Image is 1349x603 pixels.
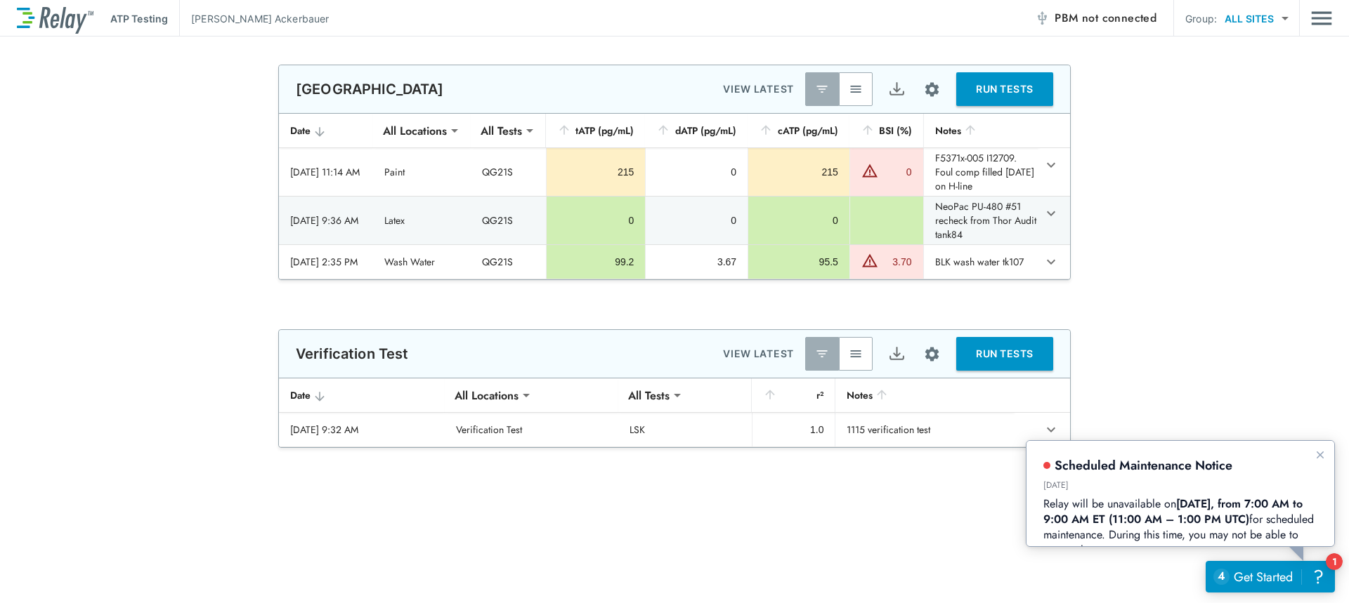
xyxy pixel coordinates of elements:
button: Dismiss announcement [285,6,302,22]
img: Offline Icon [1035,11,1049,25]
button: expand row [1039,418,1063,442]
div: 0 [558,213,634,227]
td: Wash Water [373,245,471,279]
button: expand row [1039,153,1063,177]
b: [DATE], from 7:00 AM to 9:00 AM ET (11:00 AM – 1:00 PM UTC) [17,55,280,86]
iframe: Resource center [1206,561,1335,592]
button: Site setup [913,336,951,373]
p: ATP Testing [110,11,168,26]
div: All Locations [373,117,457,145]
p: VIEW LATEST [723,81,794,98]
button: expand row [1039,250,1063,274]
p: [GEOGRAPHIC_DATA] [296,81,444,98]
img: Drawer Icon [1311,5,1332,32]
div: 215 [558,165,634,179]
td: QG21S [471,148,546,196]
p: [PERSON_NAME] Ackerbauer [191,11,329,26]
div: 1.0 [764,423,824,437]
table: sticky table [279,378,1070,447]
th: Date [279,114,373,148]
p: Verification Test [296,345,409,362]
div: All Tests [618,381,679,409]
div: All Tests [471,117,532,145]
img: Settings Icon [923,81,941,98]
td: F5371x-005 I12709. Foul comp filled [DATE] on H-line [923,148,1038,196]
img: Export Icon [888,81,906,98]
div: 0 [760,213,838,227]
img: Settings Icon [923,345,941,363]
div: tATP (pg/mL) [557,122,634,139]
div: 3.67 [657,255,736,269]
td: QG21S [471,245,546,279]
button: Main menu [1311,5,1332,32]
img: Latest [815,82,829,96]
div: 99.2 [558,255,634,269]
img: View All [849,82,863,96]
div: [DATE] 2:35 PM [290,255,362,269]
img: View All [849,347,863,361]
button: PBM not connected [1029,4,1162,32]
button: RUN TESTS [956,72,1053,106]
td: NeoPac PU-480 #51 recheck from Thor Audit tank84 [923,197,1038,244]
div: [DATE] 9:32 AM [290,423,434,437]
img: Latest [815,347,829,361]
p: Group: [1185,11,1217,26]
td: Paint [373,148,471,196]
div: cATP (pg/mL) [759,122,838,139]
div: 0 [657,213,736,227]
img: Export Icon [888,345,906,363]
button: Export [880,337,913,371]
div: All Locations [445,381,528,409]
table: sticky table [279,114,1070,279]
div: BSI (%) [861,122,912,139]
button: expand row [1039,201,1063,225]
div: 215 [760,165,838,179]
td: 1115 verification test [835,413,1013,446]
div: dATP (pg/mL) [656,122,736,139]
div: r² [763,387,824,404]
iframe: Resource center unread badge [1326,553,1343,570]
img: Warning [861,162,878,179]
img: LuminUltra Relay [17,4,93,34]
th: Date [279,378,445,413]
p: VIEW LATEST [723,345,794,362]
td: QG21S [471,197,546,244]
div: [DATE] 11:14 AM [290,165,362,179]
iframe: Resource center popout [1026,440,1335,547]
button: Export [880,72,913,106]
td: Latex [373,197,471,244]
p: Relay will be unavailable on for scheduled maintenance. During this time, you may not be able to ... [17,55,291,117]
td: BLK wash water tk107 [923,245,1038,279]
div: [DATE] 9:36 AM [290,213,362,227]
div: 3.70 [882,255,912,269]
div: 0 [882,165,912,179]
td: Verification Test [445,413,618,446]
div: Notes [935,122,1027,139]
span: not connected [1082,10,1156,26]
button: RUN TESTS [956,337,1053,371]
span: PBM [1055,8,1156,28]
div: 95.5 [760,255,838,269]
div: Notes [847,387,1002,404]
td: LSK [618,413,752,446]
img: Warning [861,252,878,269]
div: 0 [657,165,736,179]
button: Site setup [913,71,951,108]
